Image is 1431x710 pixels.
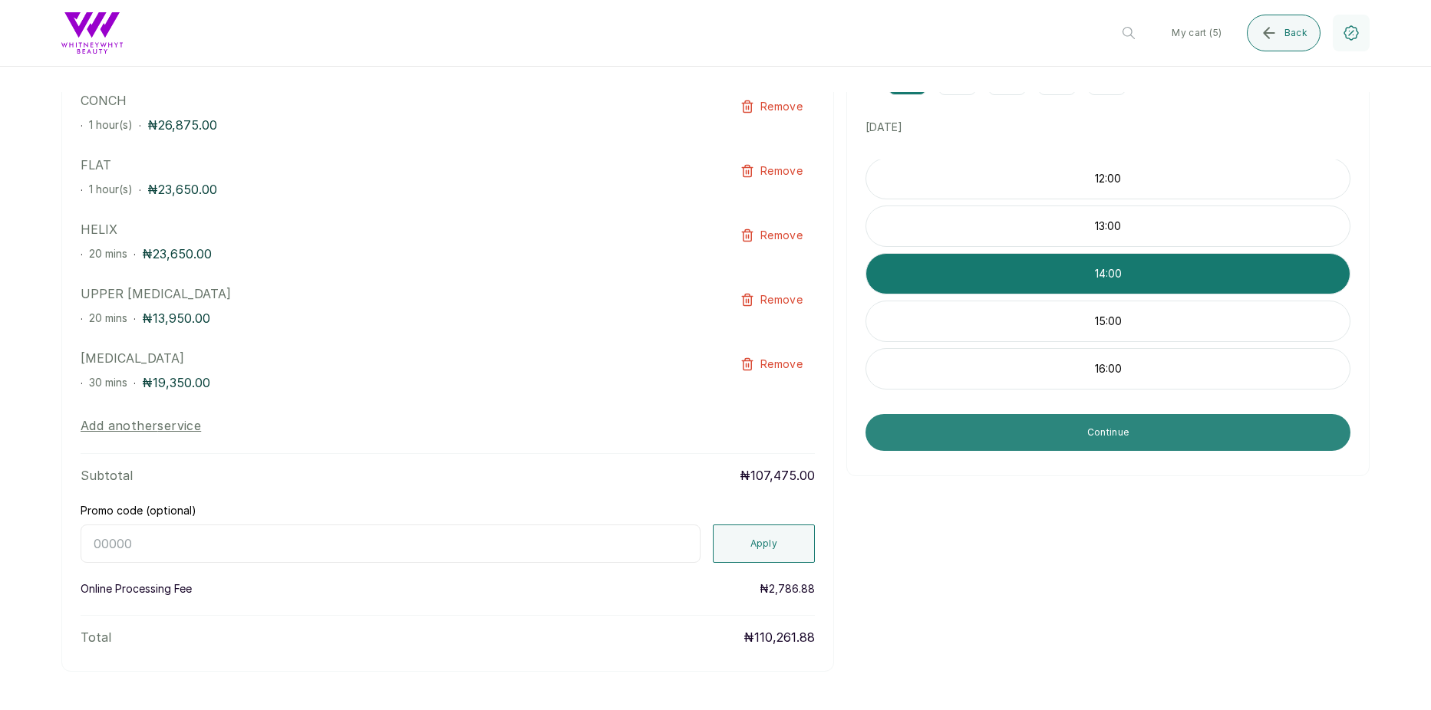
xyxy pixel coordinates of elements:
[866,171,1350,186] p: 12:00
[81,116,668,134] div: · ·
[89,182,133,196] span: 1 hour(s)
[81,503,196,518] label: Promo code (optional)
[760,228,803,243] span: Remove
[81,245,668,263] div: · ·
[81,628,111,646] p: Total
[728,349,815,380] button: Remove
[769,582,815,595] span: 2,786.88
[81,349,668,367] p: [MEDICAL_DATA]
[81,91,668,110] p: CONCH
[81,524,701,563] input: 00000
[89,118,133,131] span: 1 hour(s)
[81,466,133,485] p: Subtotal
[142,309,210,327] p: ₦13,950.00
[1284,27,1307,39] span: Back
[142,373,210,392] p: ₦19,350.00
[760,292,803,307] span: Remove
[760,357,803,372] span: Remove
[728,156,815,186] button: Remove
[760,99,803,114] span: Remove
[740,466,815,485] p: ₦107,475.00
[147,180,217,199] p: ₦23,650.00
[81,581,192,597] p: Online Processing Fee
[61,12,123,54] img: business logo
[1159,15,1234,51] button: My cart (5)
[89,311,127,324] span: 20 mins
[728,284,815,315] button: Remove
[89,247,127,260] span: 20 mins
[866,266,1350,281] p: 14:00
[81,156,668,174] p: FLAT
[81,180,668,199] div: · ·
[1247,15,1321,51] button: Back
[866,219,1350,234] p: 13:00
[866,414,1350,451] button: Continue
[89,376,127,389] span: 30 mins
[744,628,815,646] p: ₦110,261.88
[81,284,668,303] p: UPPER [MEDICAL_DATA]
[760,163,803,179] span: Remove
[728,220,815,251] button: Remove
[147,116,217,134] p: ₦26,875.00
[142,245,212,263] p: ₦23,650.00
[713,524,816,563] button: Apply
[81,416,201,435] button: Add anotherservice
[866,361,1350,376] p: 16:00
[866,120,1350,135] p: [DATE]
[760,581,815,597] p: ₦
[81,373,668,392] div: · ·
[81,220,668,238] p: HELIX
[728,91,815,122] button: Remove
[866,314,1350,329] p: 15:00
[81,309,668,327] div: · ·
